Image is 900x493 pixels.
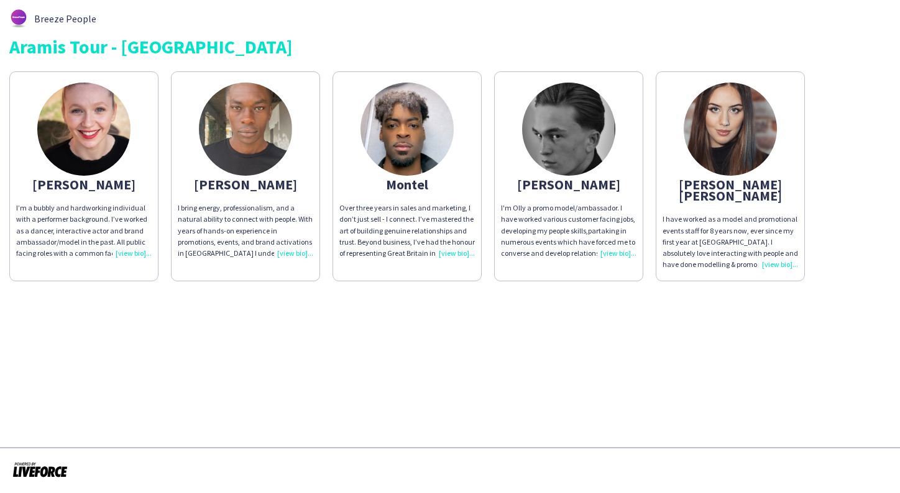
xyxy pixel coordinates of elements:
span: Over three years in sales and marketing, I don’t just sell - I connect. I’ve mastered the art of ... [339,203,475,325]
img: Powered by Liveforce [12,461,68,478]
div: [PERSON_NAME] [16,179,152,190]
span: I'm Olly a promo model/ambassador. I have worked various customer facing jobs, developing my peop... [501,203,635,235]
span: I have worked as a model and promotional events staff for 8 years now, ever since my first year a... [663,214,798,359]
div: Aramis Tour - [GEOGRAPHIC_DATA] [9,37,891,56]
img: thumb-62876bd588459.png [9,9,28,28]
img: thumb-65a59a8278931.jpg [37,83,131,176]
span: Breeze People [34,13,96,24]
img: thumb-4ebc7cd9-081c-42dd-9054-b35186c7e74e.png [522,83,615,176]
img: thumb-68af00796d0d9.jpeg [360,83,454,176]
div: [PERSON_NAME] [501,179,636,190]
div: Montel [339,179,475,190]
div: [PERSON_NAME] [PERSON_NAME] [663,179,798,201]
span: I’m a bubbly and hardworking individual with a performer background. I’ve worked as a dancer, int... [16,203,147,280]
img: thumb-84030260-8f12-4428-af78-ca08fcfd86fa.jpg [199,83,292,176]
img: thumb-c2408779-3365-4bb4-909e-484b85cd9899.jpg [684,83,777,176]
div: [PERSON_NAME] [178,179,313,190]
span: I bring energy, professionalism, and a natural ability to connect with people. With years of hand... [178,203,313,337]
